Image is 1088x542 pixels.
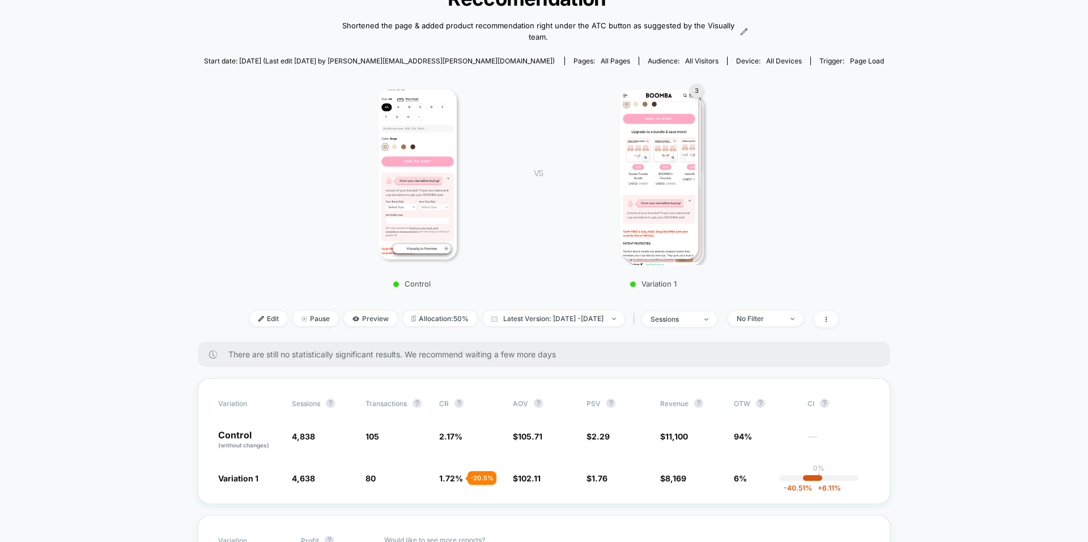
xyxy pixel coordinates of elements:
span: | [630,311,642,327]
span: CR [439,399,449,408]
span: 2.17 % [439,432,462,441]
span: Start date: [DATE] (Last edit [DATE] by [PERSON_NAME][EMAIL_ADDRESS][PERSON_NAME][DOMAIN_NAME]) [204,57,555,65]
span: all devices [766,57,802,65]
span: + [818,484,822,492]
img: rebalance [411,315,416,322]
p: Control [313,279,511,288]
span: Page Load [850,57,884,65]
button: ? [606,399,615,408]
div: sessions [651,315,696,323]
button: ? [413,399,422,408]
span: Shortened the page & added product recommendation right under the ATC button as suggested by the ... [340,20,737,42]
span: all pages [601,57,630,65]
span: There are still no statistically significant results. We recommend waiting a few more days [228,349,868,359]
span: 6.11 % [812,484,841,492]
span: Pause [293,311,338,326]
span: $ [513,473,541,483]
span: $ [513,432,542,441]
span: Preview [344,311,397,326]
span: 105 [365,432,379,441]
span: 2.29 [592,432,610,441]
button: ? [326,399,335,408]
span: 80 [365,473,376,483]
span: Revenue [660,399,688,408]
span: 1.72 % [439,473,463,483]
img: end [790,318,794,320]
span: Variation 1 [218,473,258,483]
img: end [612,318,616,320]
span: $ [660,432,688,441]
button: ? [534,399,543,408]
span: 94% [734,432,752,441]
div: 3 [690,84,704,98]
span: 105.71 [518,432,542,441]
div: Trigger: [819,57,884,65]
div: - 20.5 % [467,471,496,485]
span: AOV [513,399,528,408]
img: calendar [491,316,498,322]
span: Sessions [292,399,320,408]
div: Audience: [648,57,719,65]
img: end [704,318,708,321]
span: 4,838 [292,432,315,441]
span: PSV [586,399,601,408]
span: Device: [727,57,810,65]
span: $ [660,473,686,483]
span: VS [534,168,543,178]
p: | [818,472,820,481]
span: Allocation: 50% [403,311,477,326]
span: All Visitors [685,57,719,65]
span: Latest Version: [DATE] - [DATE] [483,311,624,326]
span: 1.76 [592,473,607,483]
button: ? [454,399,464,408]
img: Control main [379,89,457,259]
span: $ [586,473,607,483]
span: CI [807,399,870,408]
button: ? [694,399,703,408]
span: (without changes) [218,442,269,449]
span: 102.11 [518,473,541,483]
img: edit [258,316,264,322]
span: 11,100 [665,432,688,441]
img: Variation 1 main [620,89,699,259]
span: --- [807,433,870,450]
span: Transactions [365,399,407,408]
button: ? [756,399,765,408]
div: No Filter [737,314,782,323]
span: $ [586,432,610,441]
span: Variation [218,399,280,408]
p: Control [218,430,280,450]
span: 8,169 [665,473,686,483]
span: Edit [250,311,287,326]
p: Variation 1 [554,279,753,288]
div: Pages: [573,57,630,65]
button: ? [820,399,829,408]
span: -40.51 % [784,484,812,492]
img: end [301,316,307,322]
span: 4,638 [292,473,315,483]
p: 0% [813,464,824,472]
span: 6% [734,473,747,483]
span: OTW [734,399,796,408]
